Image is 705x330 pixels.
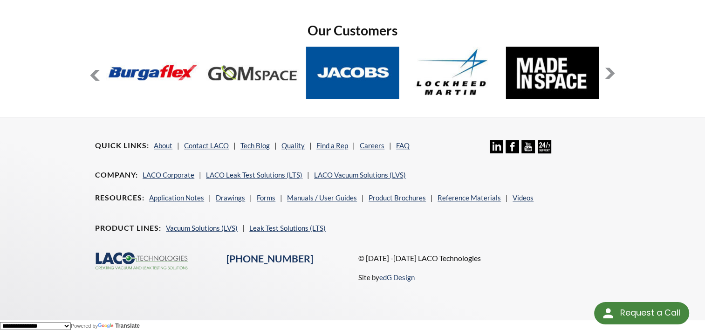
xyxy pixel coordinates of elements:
[369,193,426,202] a: Product Brochures
[358,252,609,264] p: © [DATE] -[DATE] LACO Technologies
[106,47,199,99] img: Burgaflex.jpg
[95,141,149,151] h4: Quick Links
[513,193,534,202] a: Videos
[149,193,204,202] a: Application Notes
[287,193,357,202] a: Manuals / User Guides
[206,171,302,179] a: LACO Leak Test Solutions (LTS)
[379,273,414,282] a: edG Design
[358,272,414,283] p: Site by
[184,141,229,150] a: Contact LACO
[506,47,599,99] img: MadeInSpace.jpg
[95,193,144,203] h4: Resources
[166,224,238,232] a: Vacuum Solutions (LVS)
[206,47,299,99] img: GOM-Space.jpg
[406,47,499,99] img: Lockheed-Martin.jpg
[89,22,616,39] h2: Our Customers
[360,141,384,150] a: Careers
[538,140,551,153] img: 24/7 Support Icon
[594,302,689,324] div: Request a Call
[154,141,172,150] a: About
[226,253,313,265] a: [PHONE_NUMBER]
[306,47,399,99] img: Jacobs.jpg
[216,193,245,202] a: Drawings
[396,141,410,150] a: FAQ
[95,170,138,180] h4: Company
[143,171,194,179] a: LACO Corporate
[95,223,161,233] h4: Product Lines
[438,193,501,202] a: Reference Materials
[98,323,140,329] a: Translate
[240,141,270,150] a: Tech Blog
[257,193,275,202] a: Forms
[281,141,305,150] a: Quality
[620,302,680,323] div: Request a Call
[249,224,326,232] a: Leak Test Solutions (LTS)
[538,146,551,155] a: 24/7 Support
[314,171,406,179] a: LACO Vacuum Solutions (LVS)
[98,323,115,329] img: Google Translate
[316,141,348,150] a: Find a Rep
[601,306,616,321] img: round button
